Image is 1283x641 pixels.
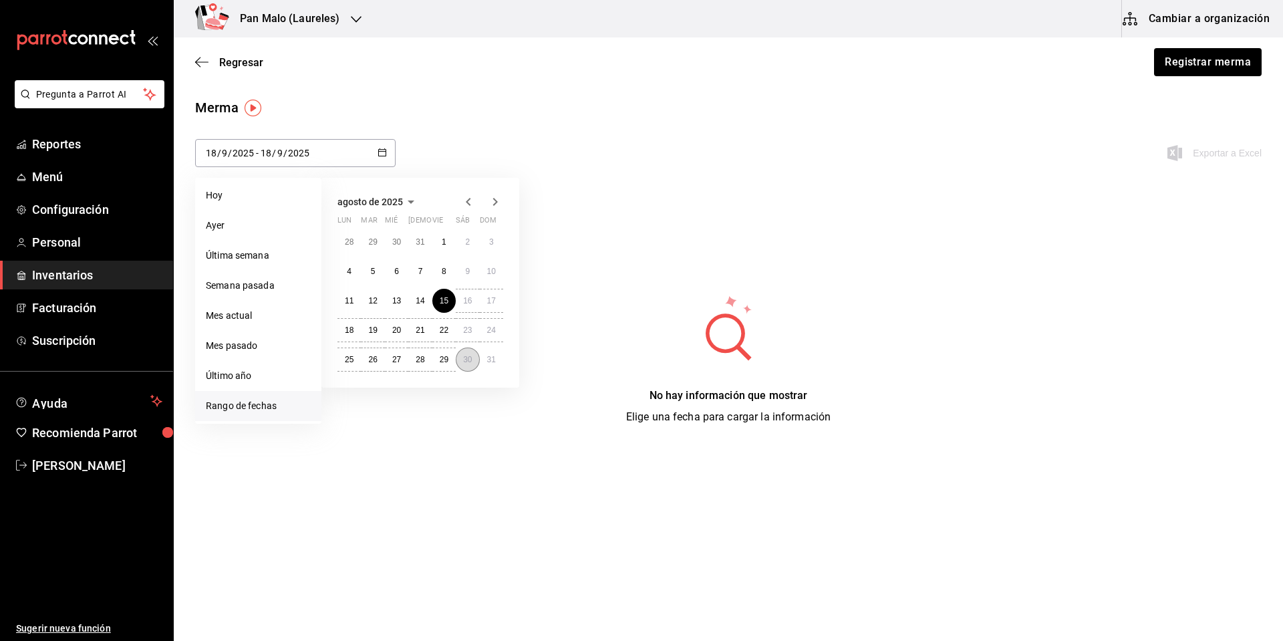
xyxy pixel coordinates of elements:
[337,289,361,313] button: 11 de agosto de 2025
[205,148,217,158] input: Day
[456,289,479,313] button: 16 de agosto de 2025
[392,355,401,364] abbr: 27 de agosto de 2025
[408,230,432,254] button: 31 de julio de 2025
[361,348,384,372] button: 26 de agosto de 2025
[345,296,353,305] abbr: 11 de agosto de 2025
[385,230,408,254] button: 30 de julio de 2025
[408,259,432,283] button: 7 de agosto de 2025
[16,622,162,636] span: Sugerir nueva función
[456,318,479,342] button: 23 de agosto de 2025
[32,299,162,317] span: Facturación
[463,296,472,305] abbr: 16 de agosto de 2025
[442,267,446,276] abbr: 8 de agosto de 2025
[272,148,276,158] span: /
[487,296,496,305] abbr: 17 de agosto de 2025
[345,237,353,247] abbr: 28 de julio de 2025
[229,11,340,27] h3: Pan Malo (Laureles)
[147,35,158,45] button: open_drawer_menu
[463,326,472,335] abbr: 23 de agosto de 2025
[480,230,503,254] button: 3 de agosto de 2025
[465,267,470,276] abbr: 9 de agosto de 2025
[368,326,377,335] abbr: 19 de agosto de 2025
[432,318,456,342] button: 22 de agosto de 2025
[626,388,831,404] div: No hay información que mostrar
[480,216,496,230] abbr: domingo
[32,457,162,475] span: [PERSON_NAME]
[442,237,446,247] abbr: 1 de agosto de 2025
[217,148,221,158] span: /
[371,267,376,276] abbr: 5 de agosto de 2025
[195,301,321,331] li: Mes actual
[361,230,384,254] button: 29 de julio de 2025
[32,424,162,442] span: Recomienda Parrot
[385,259,408,283] button: 6 de agosto de 2025
[385,318,408,342] button: 20 de agosto de 2025
[432,230,456,254] button: 1 de agosto de 2025
[15,80,164,108] button: Pregunta a Parrot AI
[408,348,432,372] button: 28 de agosto de 2025
[480,289,503,313] button: 17 de agosto de 2025
[487,355,496,364] abbr: 31 de agosto de 2025
[440,326,448,335] abbr: 22 de agosto de 2025
[368,237,377,247] abbr: 29 de julio de 2025
[456,230,479,254] button: 2 de agosto de 2025
[418,267,423,276] abbr: 7 de agosto de 2025
[361,318,384,342] button: 19 de agosto de 2025
[394,267,399,276] abbr: 6 de agosto de 2025
[440,296,448,305] abbr: 15 de agosto de 2025
[228,148,232,158] span: /
[368,296,377,305] abbr: 12 de agosto de 2025
[287,148,310,158] input: Year
[36,88,144,102] span: Pregunta a Parrot AI
[392,296,401,305] abbr: 13 de agosto de 2025
[256,148,259,158] span: -
[260,148,272,158] input: Day
[432,216,443,230] abbr: viernes
[277,148,283,158] input: Month
[345,355,353,364] abbr: 25 de agosto de 2025
[195,56,263,69] button: Regresar
[463,355,472,364] abbr: 30 de agosto de 2025
[408,318,432,342] button: 21 de agosto de 2025
[432,289,456,313] button: 15 de agosto de 2025
[347,267,351,276] abbr: 4 de agosto de 2025
[480,259,503,283] button: 10 de agosto de 2025
[416,326,424,335] abbr: 21 de agosto de 2025
[32,135,162,153] span: Reportes
[195,331,321,361] li: Mes pasado
[626,410,831,423] span: Elige una fecha para cargar la información
[337,230,361,254] button: 28 de julio de 2025
[432,259,456,283] button: 8 de agosto de 2025
[440,355,448,364] abbr: 29 de agosto de 2025
[195,211,321,241] li: Ayer
[32,393,145,409] span: Ayuda
[408,289,432,313] button: 14 de agosto de 2025
[456,216,470,230] abbr: sábado
[385,289,408,313] button: 13 de agosto de 2025
[195,241,321,271] li: Última semana
[337,348,361,372] button: 25 de agosto de 2025
[368,355,377,364] abbr: 26 de agosto de 2025
[195,391,321,421] li: Rango de fechas
[408,216,487,230] abbr: jueves
[487,267,496,276] abbr: 10 de agosto de 2025
[32,266,162,284] span: Inventarios
[32,201,162,219] span: Configuración
[195,271,321,301] li: Semana pasada
[345,326,353,335] abbr: 18 de agosto de 2025
[392,237,401,247] abbr: 30 de julio de 2025
[337,259,361,283] button: 4 de agosto de 2025
[245,100,261,116] img: Tooltip marker
[392,326,401,335] abbr: 20 de agosto de 2025
[361,259,384,283] button: 5 de agosto de 2025
[337,197,403,207] span: agosto de 2025
[337,318,361,342] button: 18 de agosto de 2025
[432,348,456,372] button: 29 de agosto de 2025
[456,348,479,372] button: 30 de agosto de 2025
[232,148,255,158] input: Year
[1154,48,1262,76] button: Registrar merma
[487,326,496,335] abbr: 24 de agosto de 2025
[456,259,479,283] button: 9 de agosto de 2025
[416,237,424,247] abbr: 31 de julio de 2025
[195,180,321,211] li: Hoy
